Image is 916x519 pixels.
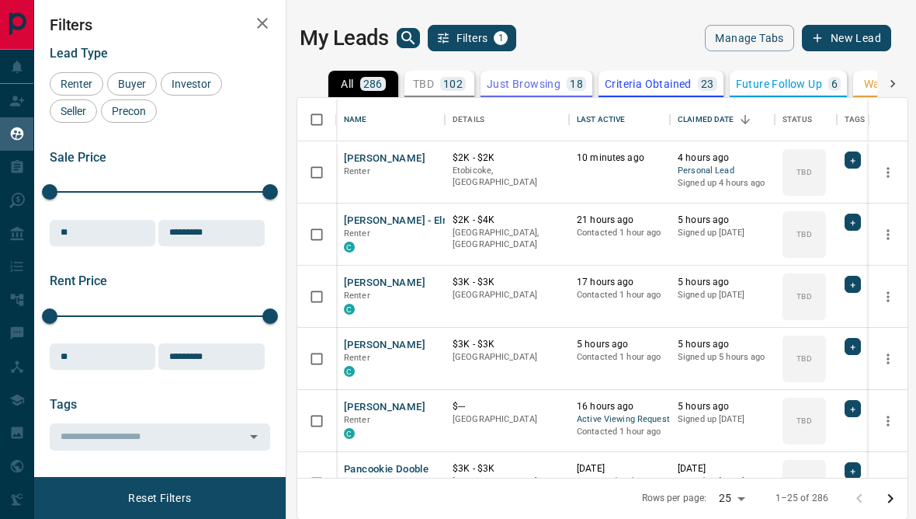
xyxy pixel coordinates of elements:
[344,228,370,239] span: Renter
[453,475,561,488] p: [GEOGRAPHIC_DATA]
[713,487,750,510] div: 25
[782,98,812,141] div: Status
[577,351,662,364] p: Contacted 1 hour ago
[678,98,734,141] div: Claimed Date
[577,289,662,301] p: Contacted 1 hour ago
[577,98,625,141] div: Last Active
[845,462,861,479] div: +
[50,46,108,61] span: Lead Type
[413,78,434,89] p: TBD
[796,415,811,427] p: TBD
[166,78,217,90] span: Investor
[736,78,822,89] p: Future Follow Up
[50,72,103,96] div: Renter
[428,25,517,51] button: Filters1
[344,353,370,363] span: Renter
[344,214,532,228] button: [PERSON_NAME] - Elm Drive PS (1207)
[453,338,561,351] p: $3K - $3K
[101,99,157,123] div: Precon
[344,98,367,141] div: Name
[605,78,692,89] p: Criteria Obtained
[300,26,389,51] h1: My Leads
[802,25,891,51] button: New Lead
[845,214,861,231] div: +
[678,165,767,178] span: Personal Lead
[55,78,98,90] span: Renter
[796,291,811,302] p: TBD
[850,401,855,416] span: +
[443,78,463,89] p: 102
[734,109,756,131] button: Sort
[453,400,561,413] p: $---
[453,413,561,426] p: [GEOGRAPHIC_DATA]
[670,98,775,141] div: Claimed Date
[678,276,767,289] p: 5 hours ago
[495,33,506,44] span: 1
[678,413,767,426] p: Signed up [DATE]
[796,228,811,240] p: TBD
[577,462,662,475] p: [DATE]
[453,98,484,141] div: Details
[118,485,201,511] button: Reset Filters
[453,276,561,289] p: $3K - $3K
[845,152,861,169] div: +
[569,98,670,141] div: Last Active
[113,78,151,90] span: Buyer
[344,338,425,353] button: [PERSON_NAME]
[453,152,561,165] p: $2K - $2K
[344,166,370,176] span: Renter
[344,477,370,487] span: Renter
[363,78,383,89] p: 286
[161,72,222,96] div: Investor
[445,98,569,141] div: Details
[796,477,811,489] p: TBD
[577,338,662,351] p: 5 hours ago
[876,409,900,433] button: more
[453,462,561,475] p: $3K - $3K
[678,152,767,165] p: 4 hours ago
[577,400,662,413] p: 16 hours ago
[845,400,861,417] div: +
[341,78,353,89] p: All
[678,338,767,351] p: 5 hours ago
[55,105,92,117] span: Seller
[344,291,370,301] span: Renter
[678,400,767,413] p: 5 hours ago
[875,483,906,514] button: Go to next page
[577,227,662,239] p: Contacted 1 hour ago
[775,98,837,141] div: Status
[876,347,900,371] button: more
[678,351,767,364] p: Signed up 5 hours ago
[678,475,767,488] p: Signed up [DATE]
[107,72,157,96] div: Buyer
[850,214,855,230] span: +
[876,285,900,308] button: more
[336,98,445,141] div: Name
[453,227,561,251] p: [GEOGRAPHIC_DATA], [GEOGRAPHIC_DATA]
[796,166,811,178] p: TBD
[876,223,900,246] button: more
[678,214,767,227] p: 5 hours ago
[50,99,97,123] div: Seller
[850,463,855,479] span: +
[243,426,265,448] button: Open
[487,78,560,89] p: Just Browsing
[577,426,662,438] p: Contacted 1 hour ago
[50,273,107,288] span: Rent Price
[344,276,425,291] button: [PERSON_NAME]
[701,78,714,89] p: 23
[678,289,767,301] p: Signed up [DATE]
[864,78,894,89] p: Warm
[577,152,662,165] p: 10 minutes ago
[775,492,828,505] p: 1–25 of 286
[577,475,662,500] p: Contacted 22 hours ago
[453,214,561,227] p: $2K - $4K
[577,276,662,289] p: 17 hours ago
[850,339,855,354] span: +
[344,152,425,166] button: [PERSON_NAME]
[344,242,355,253] div: condos.ca
[845,98,866,141] div: Tags
[50,150,106,165] span: Sale Price
[705,25,793,51] button: Manage Tabs
[344,415,370,425] span: Renter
